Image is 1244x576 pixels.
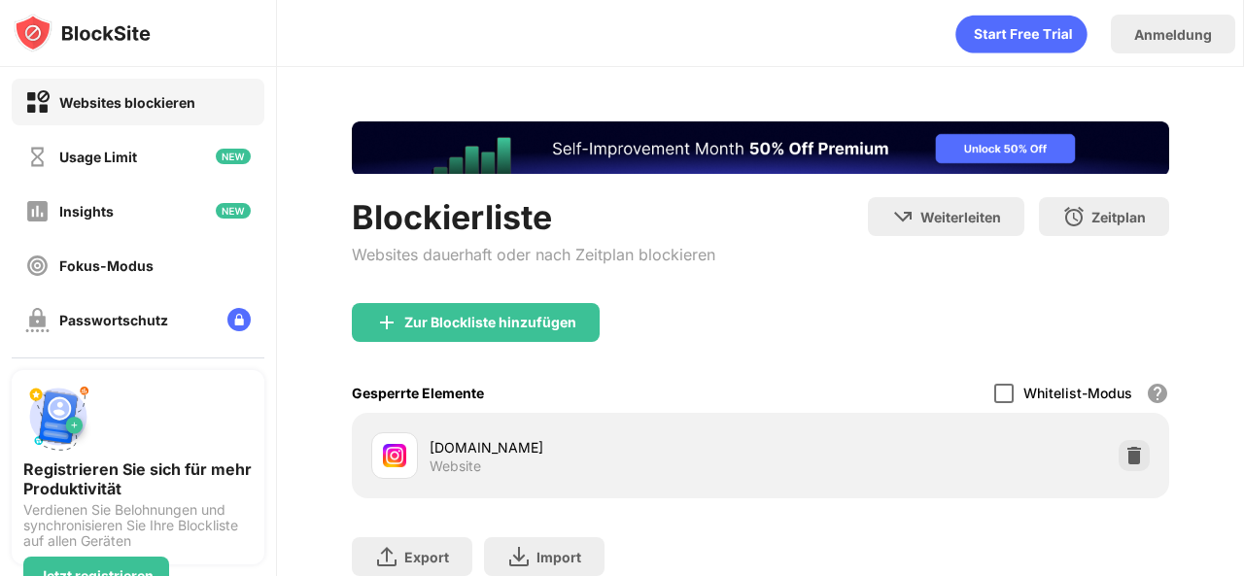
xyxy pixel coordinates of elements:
div: Zur Blockliste hinzufügen [404,315,576,330]
div: Blockierliste [352,197,715,237]
img: new-icon.svg [216,203,251,219]
img: insights-off.svg [25,199,50,223]
div: Gesperrte Elemente [352,385,484,401]
iframe: Banner [352,121,1169,174]
img: push-signup.svg [23,382,93,452]
img: logo-blocksite.svg [14,14,151,52]
div: Websites blockieren [59,94,195,111]
img: new-icon.svg [216,149,251,164]
img: favicons [383,444,406,467]
img: time-usage-off.svg [25,145,50,169]
div: animation [955,15,1088,53]
div: Website [430,457,481,475]
img: password-protection-off.svg [25,308,50,332]
div: Export [404,549,449,565]
div: Registrieren Sie sich für mehr Produktivität [23,459,253,498]
div: Usage Limit [59,149,137,165]
div: Import [536,549,581,565]
div: Weiterleiten [920,209,1001,225]
div: Fokus-Modus [59,257,154,274]
div: [DOMAIN_NAME] [430,437,761,457]
div: Verdienen Sie Belohnungen und synchronisieren Sie Ihre Blockliste auf allen Geräten [23,502,253,549]
img: block-on.svg [25,90,50,115]
div: Insights [59,203,114,220]
img: focus-off.svg [25,254,50,278]
div: Websites dauerhaft oder nach Zeitplan blockieren [352,245,715,264]
div: Passwortschutz [59,312,168,328]
div: Anmeldung [1134,26,1212,43]
img: lock-menu.svg [227,308,251,331]
div: Zeitplan [1091,209,1146,225]
div: Whitelist-Modus [1023,385,1132,401]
